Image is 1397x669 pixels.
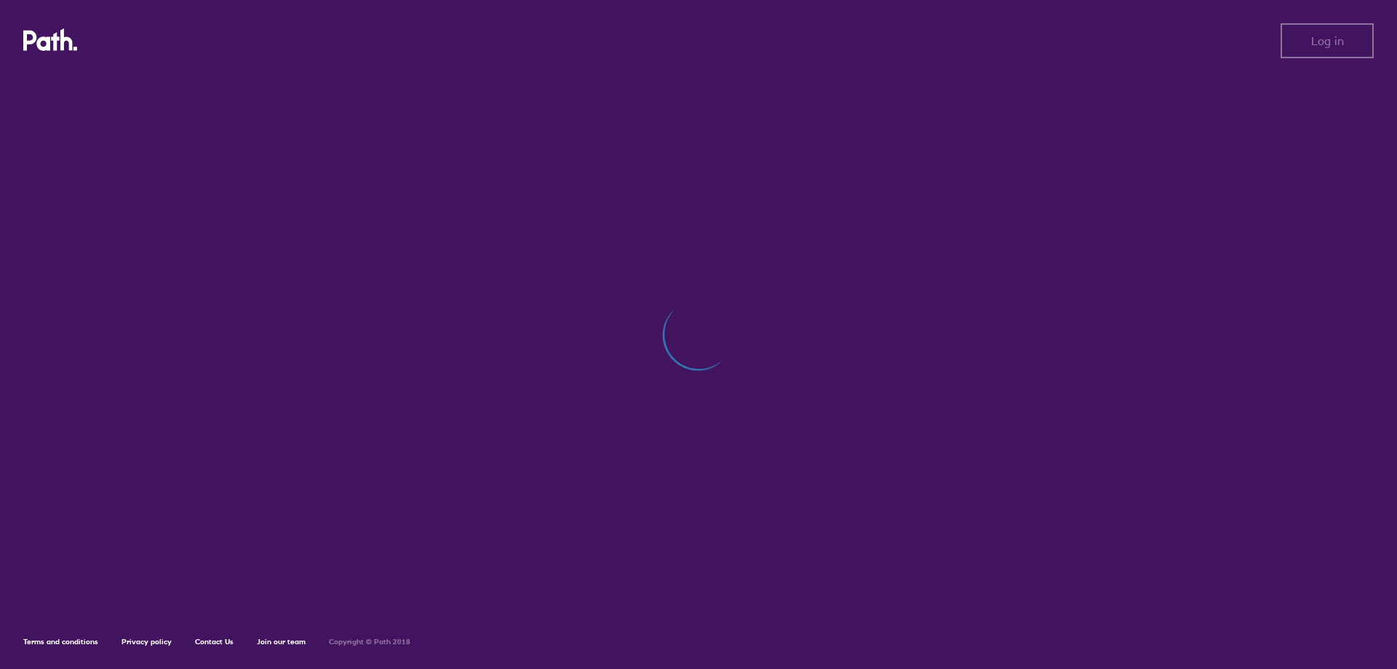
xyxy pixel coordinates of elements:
h6: Copyright © Path 2018 [329,638,410,646]
a: Contact Us [195,637,234,646]
a: Terms and conditions [23,637,98,646]
button: Log in [1281,23,1374,58]
a: Privacy policy [122,637,172,646]
a: Join our team [257,637,306,646]
span: Log in [1311,34,1344,47]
